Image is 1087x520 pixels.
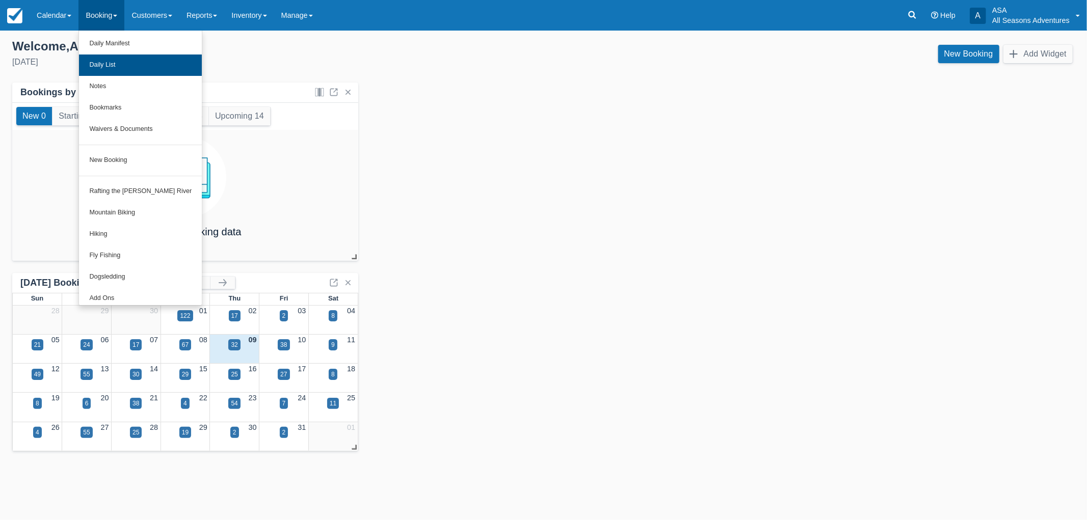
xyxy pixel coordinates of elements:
[199,365,207,373] a: 15
[331,340,335,349] div: 9
[249,336,257,344] a: 09
[331,311,335,320] div: 8
[16,107,52,125] button: New 0
[150,423,158,431] a: 28
[298,307,306,315] a: 03
[132,340,139,349] div: 17
[1003,45,1073,63] button: Add Widget
[100,336,109,344] a: 06
[199,394,207,402] a: 22
[347,365,355,373] a: 18
[31,294,43,302] span: Sun
[51,336,60,344] a: 05
[51,394,60,402] a: 19
[182,428,189,437] div: 19
[282,311,286,320] div: 2
[79,266,202,288] a: Dogsledding
[328,294,338,302] span: Sat
[183,399,187,408] div: 4
[231,399,237,408] div: 54
[347,307,355,315] a: 04
[298,336,306,344] a: 10
[79,97,202,119] a: Bookmarks
[79,288,202,309] a: Add Ons
[79,76,202,97] a: Notes
[938,45,999,63] a: New Booking
[331,370,335,379] div: 8
[150,365,158,373] a: 14
[83,370,90,379] div: 55
[249,394,257,402] a: 23
[36,399,39,408] div: 8
[233,428,236,437] div: 2
[992,5,1070,15] p: ASA
[100,423,109,431] a: 27
[132,399,139,408] div: 38
[280,370,287,379] div: 27
[51,307,60,315] a: 28
[79,150,202,171] a: New Booking
[347,336,355,344] a: 11
[228,294,241,302] span: Thu
[85,399,89,408] div: 6
[12,39,536,54] div: Welcome , ASA !
[132,428,139,437] div: 25
[182,340,189,349] div: 67
[209,107,270,125] button: Upcoming 14
[78,31,202,306] ul: Booking
[12,56,536,68] div: [DATE]
[150,307,158,315] a: 30
[36,428,39,437] div: 4
[347,423,355,431] a: 01
[249,307,257,315] a: 02
[79,54,202,76] a: Daily List
[231,340,237,349] div: 32
[79,181,202,202] a: Rafting the [PERSON_NAME] River
[199,423,207,431] a: 29
[298,423,306,431] a: 31
[79,33,202,54] a: Daily Manifest
[83,428,90,437] div: 55
[347,394,355,402] a: 25
[79,224,202,245] a: Hiking
[129,226,241,237] h4: There is no booking data
[79,119,202,140] a: Waivers & Documents
[282,399,286,408] div: 7
[231,311,238,320] div: 17
[298,365,306,373] a: 17
[100,394,109,402] a: 20
[79,202,202,224] a: Mountain Biking
[182,370,189,379] div: 29
[34,370,41,379] div: 49
[51,365,60,373] a: 12
[249,423,257,431] a: 30
[940,11,956,19] span: Help
[20,277,185,289] div: [DATE] Booking Calendar
[51,423,60,431] a: 26
[132,370,139,379] div: 30
[20,87,107,98] div: Bookings by Month
[330,399,336,408] div: 11
[52,107,100,125] button: Starting 1
[280,294,288,302] span: Fri
[298,394,306,402] a: 24
[180,311,190,320] div: 122
[199,307,207,315] a: 01
[150,336,158,344] a: 07
[970,8,986,24] div: A
[100,365,109,373] a: 13
[282,428,286,437] div: 2
[79,245,202,266] a: Fly Fishing
[199,336,207,344] a: 08
[231,370,237,379] div: 25
[249,365,257,373] a: 16
[992,15,1070,25] p: All Seasons Adventures
[83,340,90,349] div: 24
[150,394,158,402] a: 21
[34,340,41,349] div: 21
[7,8,22,23] img: checkfront-main-nav-mini-logo.png
[931,12,938,19] i: Help
[280,340,287,349] div: 38
[100,307,109,315] a: 29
